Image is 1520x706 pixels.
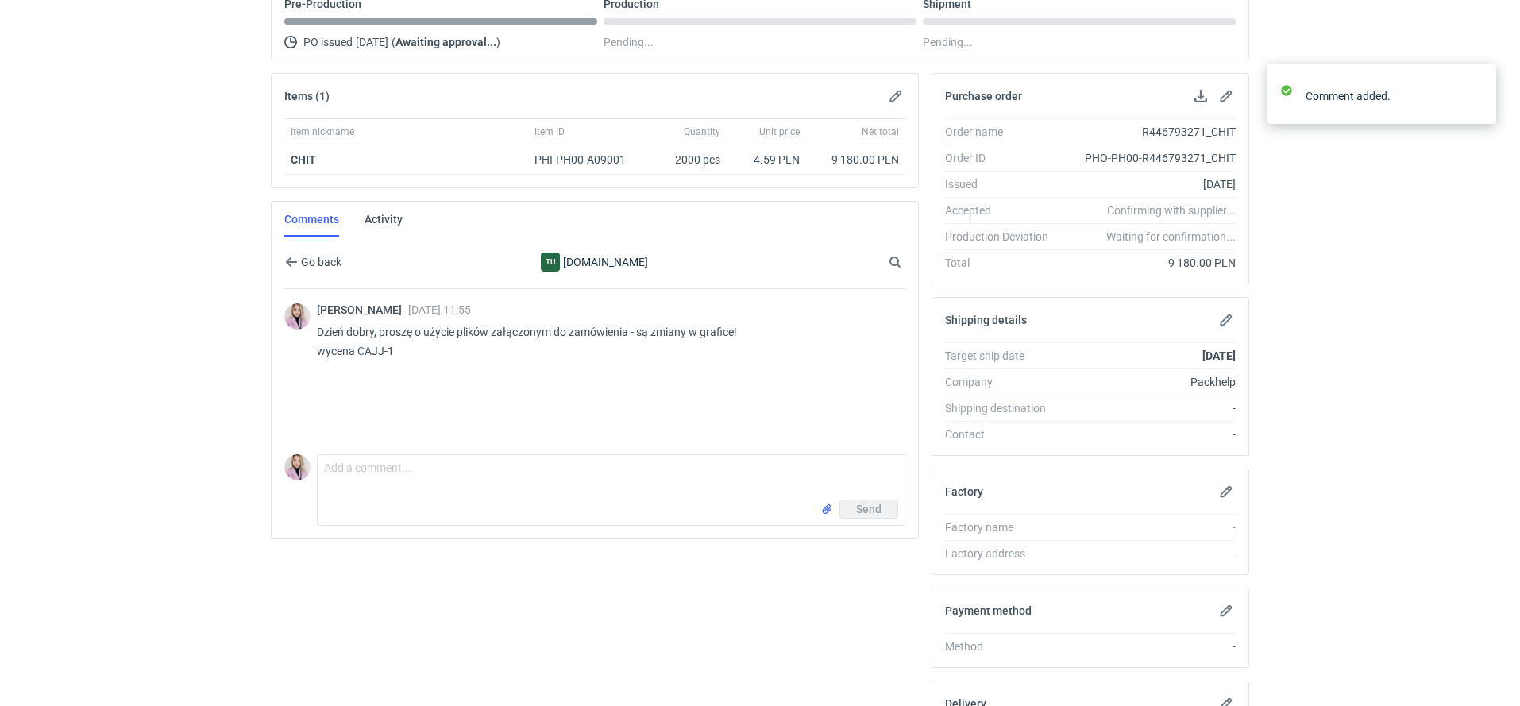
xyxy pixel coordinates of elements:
[1061,546,1236,561] div: -
[395,36,496,48] strong: Awaiting approval...
[317,322,893,361] p: Dzień dobry, proszę o użycie plików załączonym do zamówienia - są zmiany w grafice! wycena CAJJ-1
[291,125,354,138] span: Item nickname
[945,203,1061,218] div: Accepted
[1106,229,1236,245] em: Waiting for confirmation...
[1217,87,1236,106] button: Edit purchase order
[945,150,1061,166] div: Order ID
[945,400,1061,416] div: Shipping destination
[1061,124,1236,140] div: R446793271_CHIT
[1061,374,1236,390] div: Packhelp
[684,125,720,138] span: Quantity
[496,36,500,48] span: )
[541,253,560,272] figcaption: Tu
[923,33,1236,52] div: Pending...
[1306,88,1472,104] div: Comment added.
[1061,150,1236,166] div: PHO-PH00-R446793271_CHIT
[1107,204,1236,217] em: Confirming with supplier...
[1191,87,1210,106] button: Download PO
[356,33,388,52] span: [DATE]
[945,638,1061,654] div: Method
[945,348,1061,364] div: Target ship date
[647,145,727,175] div: 2000 pcs
[759,125,800,138] span: Unit price
[945,546,1061,561] div: Factory address
[945,374,1061,390] div: Company
[284,90,330,102] h2: Items (1)
[733,152,800,168] div: 4.59 PLN
[945,519,1061,535] div: Factory name
[541,253,560,272] div: Tuby.com.pl
[856,503,882,515] span: Send
[945,485,983,498] h2: Factory
[1061,400,1236,416] div: -
[298,257,341,268] span: Go back
[291,153,316,166] a: CHIT
[604,33,654,52] span: Pending...
[945,426,1061,442] div: Contact
[945,176,1061,192] div: Issued
[945,90,1022,102] h2: Purchase order
[1217,601,1236,620] button: Edit payment method
[1061,519,1236,535] div: -
[886,87,905,106] button: Edit items
[1472,87,1483,104] button: close
[1202,349,1236,362] strong: [DATE]
[317,303,408,316] span: [PERSON_NAME]
[862,125,899,138] span: Net total
[1061,176,1236,192] div: [DATE]
[284,253,342,272] button: Go back
[534,152,641,168] div: PHI-PH00-A09001
[885,253,936,272] input: Search
[534,125,565,138] span: Item ID
[945,604,1032,617] h2: Payment method
[945,124,1061,140] div: Order name
[1217,311,1236,330] button: Edit shipping details
[465,253,725,272] div: [DOMAIN_NAME]
[284,454,311,480] img: Klaudia Wiśniewska
[392,36,395,48] span: (
[1217,482,1236,501] button: Edit factory details
[408,303,471,316] span: [DATE] 11:55
[945,255,1061,271] div: Total
[1061,255,1236,271] div: 9 180.00 PLN
[812,152,899,168] div: 9 180.00 PLN
[284,303,311,330] img: Klaudia Wiśniewska
[945,314,1027,326] h2: Shipping details
[1061,638,1236,654] div: -
[839,500,898,519] button: Send
[365,202,403,237] a: Activity
[945,229,1061,245] div: Production Deviation
[1061,426,1236,442] div: -
[284,33,597,52] div: PO issued
[284,202,339,237] a: Comments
